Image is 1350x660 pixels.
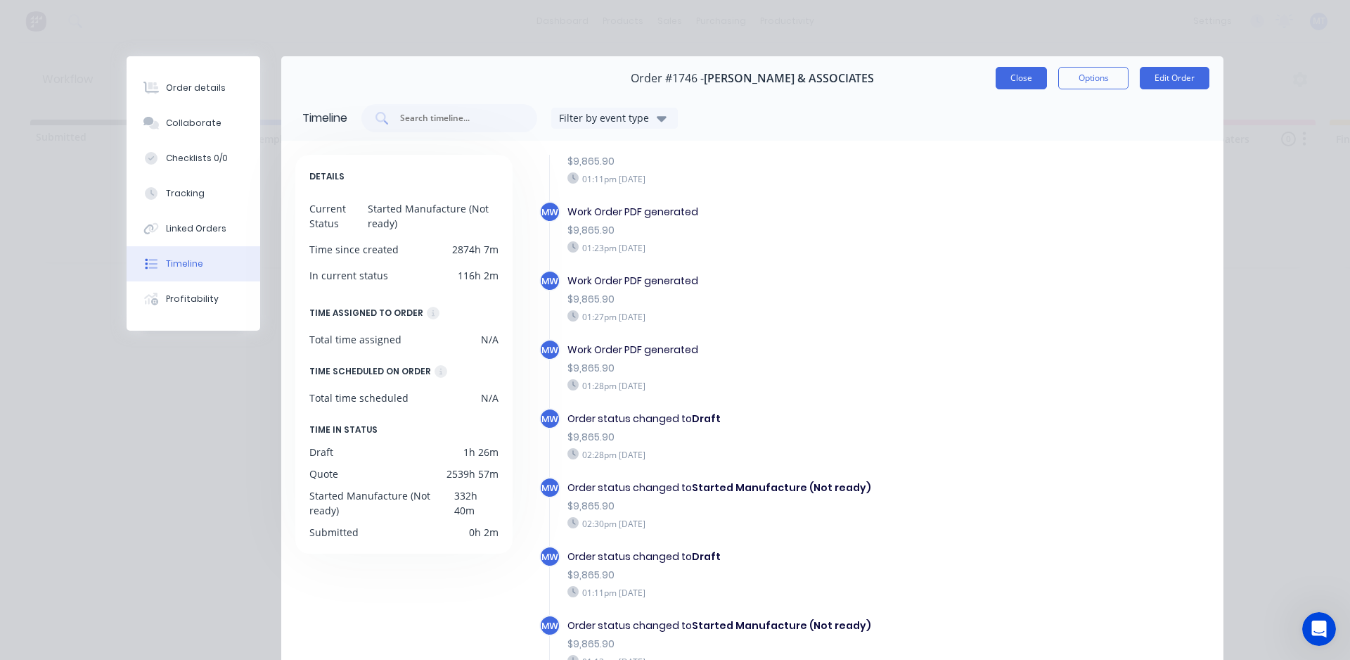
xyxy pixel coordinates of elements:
b: Draft [692,550,721,564]
button: Edit Order [1140,67,1209,89]
div: Started Manufacture (Not ready) [309,488,454,518]
button: Filter by event type [551,108,678,129]
button: Options [1058,67,1129,89]
div: 01:11pm [DATE] [567,586,981,599]
button: Tracking [127,176,260,211]
span: MW [541,274,558,288]
span: MW [541,481,558,495]
div: Started Manufacture (Not ready) [368,201,498,231]
div: In current status [309,268,388,283]
iframe: Intercom live chat [1302,612,1336,646]
div: 01:11pm [DATE] [567,172,981,185]
span: [PERSON_NAME] & ASSOCIATES [704,72,874,85]
div: $9,865.90 [567,361,981,376]
div: $9,865.90 [567,637,981,652]
div: N/A [481,391,499,405]
span: MW [541,343,558,357]
div: $9,865.90 [567,154,981,169]
div: Filter by event type [559,110,653,125]
div: $9,865.90 [567,223,981,238]
div: Checklists 0/0 [166,152,228,165]
div: N/A [481,332,499,347]
span: MW [541,412,558,426]
div: Tracking [166,187,205,200]
button: Linked Orders [127,211,260,246]
div: Order status changed to [567,481,981,495]
div: 0h 2m [469,525,499,540]
div: Current Status [309,201,368,231]
div: Work Order PDF generated [567,274,981,288]
div: $9,865.90 [567,430,981,445]
div: Order details [166,82,226,94]
div: 01:23pm [DATE] [567,241,981,254]
div: 2539h 57m [446,467,499,481]
div: 2874h 7m [452,242,499,257]
div: $9,865.90 [567,292,981,307]
div: Work Order PDF generated [567,343,981,357]
div: Work Order PDF generated [567,205,981,220]
div: $9,865.90 [567,499,981,514]
span: Order #1746 - [631,72,704,85]
div: 1h 26m [463,445,499,459]
div: Submitted [309,525,359,540]
span: MW [541,550,558,564]
div: Total time assigned [309,332,401,347]
div: Total time scheduled [309,391,409,405]
div: Timeline [166,258,203,270]
b: Started Manufacture (Not ready) [692,481,871,495]
div: Draft [309,445,333,459]
button: Checklists 0/0 [127,141,260,176]
button: Collaborate [127,106,260,141]
div: TIME SCHEDULED ON ORDER [309,364,431,379]
span: MW [541,205,558,219]
div: Order status changed to [567,412,981,426]
div: TIME ASSIGNED TO ORDER [309,305,423,321]
div: Timeline [302,110,347,127]
div: 116h 2m [458,268,499,283]
div: $9,865.90 [567,568,981,583]
div: 02:28pm [DATE] [567,448,981,461]
div: Collaborate [166,117,221,129]
button: Order details [127,70,260,106]
div: 332h 40m [454,488,498,518]
span: TIME IN STATUS [309,422,378,438]
div: 01:28pm [DATE] [567,379,981,392]
div: 01:27pm [DATE] [567,310,981,323]
button: Timeline [127,246,260,281]
div: Order status changed to [567,618,981,633]
div: Time since created [309,242,399,257]
span: DETAILS [309,169,345,184]
span: MW [541,619,558,633]
input: Search timeline... [399,111,515,125]
b: Draft [692,412,721,426]
b: Started Manufacture (Not ready) [692,618,871,633]
div: 02:30pm [DATE] [567,517,981,530]
button: Close [996,67,1047,89]
div: Quote [309,467,338,481]
button: Profitability [127,281,260,317]
div: Linked Orders [166,222,226,235]
div: Order status changed to [567,550,981,564]
div: Profitability [166,293,219,305]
